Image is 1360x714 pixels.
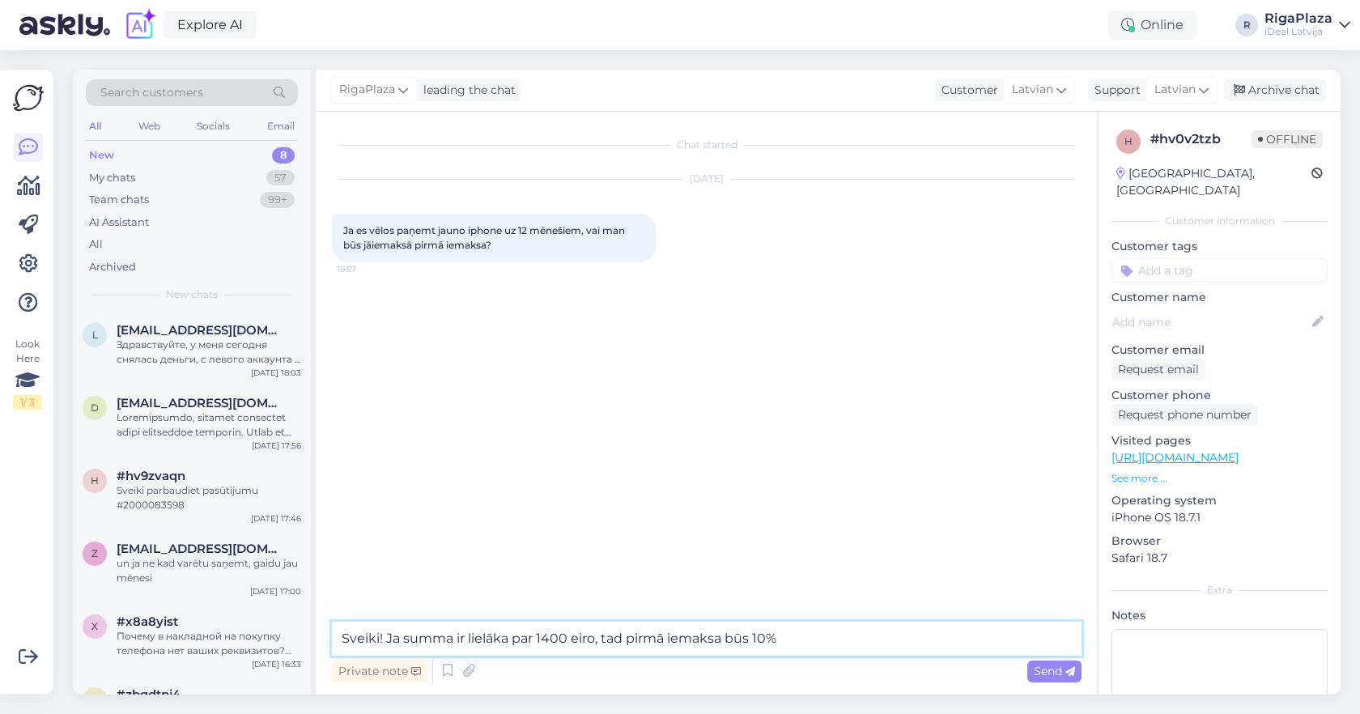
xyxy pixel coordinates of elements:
div: Customer information [1111,214,1328,228]
img: Askly Logo [13,83,44,113]
div: 57 [266,170,295,186]
span: h [1124,135,1133,147]
span: l [92,329,98,341]
p: Customer name [1111,289,1328,306]
span: #x8a8yist [117,614,178,629]
div: Archived [89,259,136,275]
input: Add name [1112,313,1309,331]
div: Почему в накладной на покупку телефона нет ваших реквизитов? Почему вы выдаете докумен, который н... [117,629,301,658]
a: [URL][DOMAIN_NAME] [1111,450,1239,465]
div: Online [1108,11,1196,40]
div: [DATE] [332,172,1082,186]
span: d [91,402,99,414]
div: 99+ [260,192,295,208]
span: 18:57 [337,263,397,275]
div: Support [1088,82,1141,99]
span: lerakmita@gmail.com [117,323,285,338]
span: Offline [1252,130,1323,148]
span: x [91,620,98,632]
div: My chats [89,170,135,186]
span: Search customers [100,84,203,101]
div: un ja ne kad varētu saņemt, gaidu jau mēnesi [117,556,301,585]
div: [DATE] 16:33 [252,658,301,670]
div: Archive chat [1224,79,1326,101]
div: leading the chat [417,82,516,99]
div: Email [264,116,298,137]
div: Look Here [13,337,42,410]
div: [GEOGRAPHIC_DATA], [GEOGRAPHIC_DATA] [1116,165,1311,199]
p: iPhone OS 18.7.1 [1111,509,1328,526]
span: Latvian [1154,81,1196,99]
a: RigaPlazaiDeal Latvija [1264,12,1350,38]
div: Socials [193,116,233,137]
div: Customer [935,82,998,99]
div: 8 [272,147,295,164]
div: Loremipsumdo, sitamet consectet adipi elitseddoe temporin. Utlab et dolore Magnaali enim 92 a min... [117,410,301,440]
div: AI Assistant [89,215,149,231]
div: Здравствуйте, у меня сегодня снялась деньги, с левого аккаунта и это не мой аккаунт, я хочу что б... [117,338,301,367]
a: Explore AI [164,11,257,39]
p: Safari 18.7 [1111,550,1328,567]
div: Request phone number [1111,404,1258,426]
div: RigaPlaza [1264,12,1332,25]
div: All [89,236,103,253]
div: [DATE] 18:03 [251,367,301,379]
div: Web [135,116,164,137]
span: dimactive3@gmail.com [117,396,285,410]
div: # hv0v2tzb [1150,130,1252,149]
p: See more ... [1111,471,1328,486]
span: Send [1034,664,1075,678]
div: iDeal Latvija [1264,25,1332,38]
p: Operating system [1111,492,1328,509]
div: New [89,147,114,164]
span: #hv9zvaqn [117,469,185,483]
div: Team chats [89,192,149,208]
p: Customer email [1111,342,1328,359]
div: Sveiki parbaudiet pasūtijumu #2000083598 [117,483,301,512]
div: 1 / 3 [13,395,42,410]
div: R [1235,14,1258,36]
div: [DATE] 17:00 [250,585,301,597]
div: Private note [332,661,427,682]
div: [DATE] 17:56 [252,440,301,452]
span: RigaPlaza [339,81,395,99]
textarea: Sveiki! Ja summa ir lielāka par 1400 eiro, tad pirmā iemaksa būs 10% [332,622,1082,656]
span: #zbqdtpj4 [117,687,181,702]
span: z [91,693,98,705]
p: Visited pages [1111,432,1328,449]
span: h [91,474,99,487]
div: [DATE] 17:46 [251,512,301,525]
span: Latvian [1012,81,1053,99]
span: z [91,547,98,559]
input: Add a tag [1111,258,1328,283]
p: Browser [1111,533,1328,550]
img: explore-ai [123,8,157,42]
p: Notes [1111,607,1328,624]
div: Extra [1111,583,1328,597]
span: New chats [166,287,218,302]
p: Customer tags [1111,238,1328,255]
span: zitaaiga9@gmail.com [117,542,285,556]
div: Chat started [332,138,1082,152]
span: Ja es vēlos paņemt jauno iphone uz 12 mēnešiem, vai man būs jāiemaksā pirmā iemaksa? [343,224,627,251]
p: Customer phone [1111,387,1328,404]
div: Request email [1111,359,1205,380]
div: All [86,116,104,137]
